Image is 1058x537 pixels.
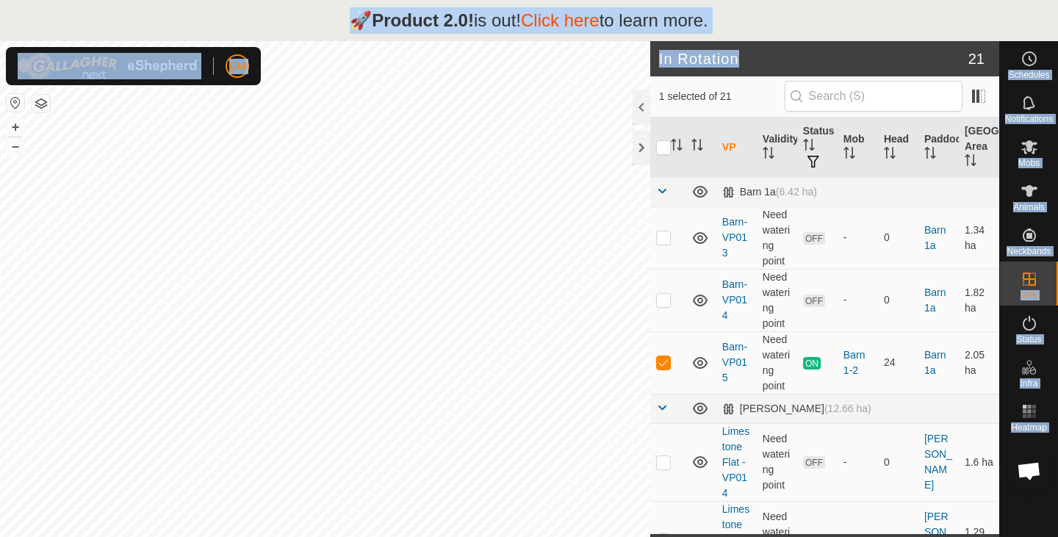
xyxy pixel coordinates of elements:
[722,341,747,383] a: Barn-VP015
[803,232,825,245] span: OFF
[757,269,797,331] td: Need watering point
[18,53,201,79] img: Gallagher Logo
[763,149,774,161] p-sorticon: Activate to sort
[757,206,797,269] td: Need watering point
[803,357,821,370] span: ON
[924,349,946,376] a: Barn 1a
[229,59,246,74] span: GM
[7,118,24,136] button: +
[1005,115,1053,123] span: Notifications
[924,286,946,314] a: Barn 1a
[959,206,999,269] td: 1.34 ha
[7,137,24,155] button: –
[1007,449,1051,493] div: Open chat
[959,118,999,178] th: [GEOGRAPHIC_DATA] Area
[797,118,838,178] th: Status
[959,269,999,331] td: 1.82 ha
[924,224,946,251] a: Barn 1a
[521,10,600,30] a: Click here
[878,269,918,331] td: 0
[918,118,959,178] th: Paddock
[959,423,999,501] td: 1.6 ha
[884,149,896,161] p-sorticon: Activate to sort
[878,206,918,269] td: 0
[776,186,817,198] span: (6.42 ha)
[803,141,815,153] p-sorticon: Activate to sort
[968,48,985,70] span: 21
[1013,203,1045,212] span: Animals
[1007,247,1051,256] span: Neckbands
[1021,291,1037,300] span: VPs
[878,118,918,178] th: Head
[843,292,872,308] div: -
[878,331,918,394] td: 24
[838,118,878,178] th: Mob
[757,423,797,501] td: Need watering point
[878,423,918,501] td: 0
[722,216,747,259] a: Barn-VP013
[843,347,872,378] div: Barn 1-2
[959,331,999,394] td: 2.05 ha
[691,141,703,153] p-sorticon: Activate to sort
[7,94,24,112] button: Reset Map
[843,455,872,470] div: -
[722,403,871,415] div: [PERSON_NAME]
[722,278,747,321] a: Barn-VP014
[671,141,683,153] p-sorticon: Activate to sort
[924,433,952,491] a: [PERSON_NAME]
[824,403,871,414] span: (12.66 ha)
[350,7,708,34] p: 🚀 is out! to learn more.
[843,230,872,245] div: -
[803,456,825,469] span: OFF
[924,149,936,161] p-sorticon: Activate to sort
[1011,423,1047,432] span: Heatmap
[1008,71,1049,79] span: Schedules
[965,156,976,168] p-sorticon: Activate to sort
[716,118,757,178] th: VP
[1018,159,1040,167] span: Mobs
[843,149,855,161] p-sorticon: Activate to sort
[722,425,749,499] a: Limestone Flat -VP014
[659,89,785,104] span: 1 selected of 21
[1020,379,1037,388] span: Infra
[757,331,797,394] td: Need watering point
[803,295,825,307] span: OFF
[32,95,50,112] button: Map Layers
[757,118,797,178] th: Validity
[722,186,817,198] div: Barn 1a
[372,10,474,30] strong: Product 2.0!
[659,50,968,68] h2: In Rotation
[785,81,962,112] input: Search (S)
[1016,335,1041,344] span: Status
